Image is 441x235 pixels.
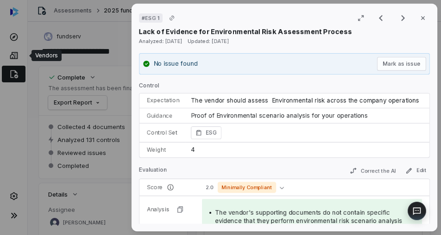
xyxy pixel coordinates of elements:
[218,182,276,193] span: Minimally Compliant
[377,57,426,71] button: Mark as issue
[402,165,430,176] button: Edit
[139,166,167,177] p: Evaluation
[35,52,58,59] div: Vendors
[142,14,160,22] span: # ESG 1
[154,59,198,68] p: No issue found
[147,206,170,213] p: Analysis
[372,12,390,24] button: Previous result
[147,112,180,119] p: Guidance
[191,111,422,120] p: Proof of Environmental scenario analysis for your operations
[147,97,180,104] p: Expectation
[139,27,352,37] p: Lack of Evidence for Environmental Risk Assessment Process
[206,128,217,137] span: ESG
[394,12,412,24] button: Next result
[147,146,180,154] p: Weight
[191,97,419,104] span: The vendor should assess Environmental risk across the company operations
[346,165,400,176] button: Correct the AI
[139,82,430,93] p: Control
[188,38,229,44] span: Updated: [DATE]
[147,129,180,136] p: Control Set
[147,184,191,191] p: Score
[139,38,182,44] span: Analyzed: [DATE]
[202,182,288,193] button: 2.0Minimally Compliant
[164,10,180,26] button: Copy link
[191,146,195,153] span: 4
[215,209,402,233] span: The vendor's supporting documents do not contain specific evidence that they perform environmenta...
